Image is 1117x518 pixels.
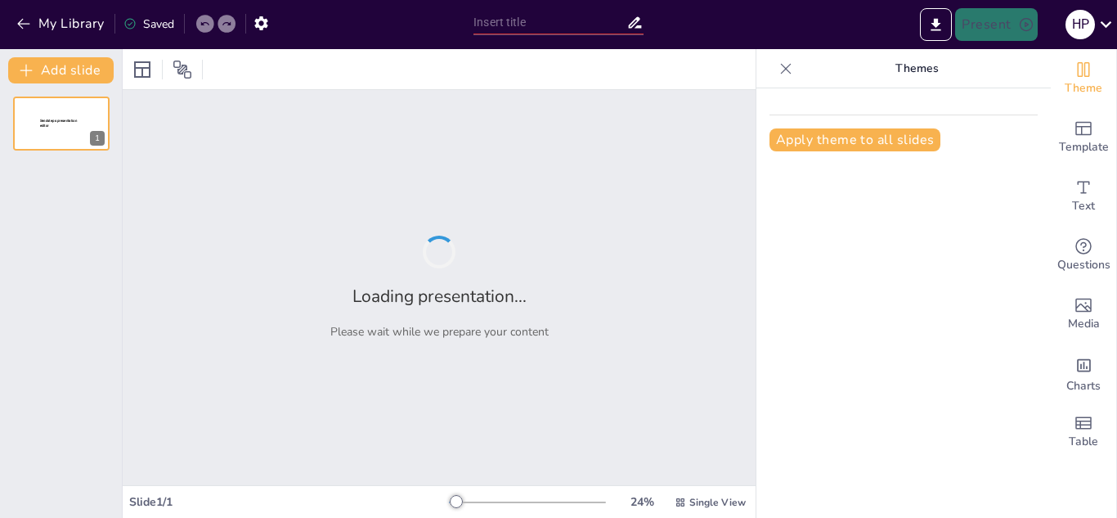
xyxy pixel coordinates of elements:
div: H p [1065,10,1095,39]
input: Insert title [473,11,626,34]
span: Single View [689,496,746,509]
button: Apply theme to all slides [769,128,940,151]
div: Add text boxes [1051,167,1116,226]
div: Get real-time input from your audience [1051,226,1116,285]
div: Layout [129,56,155,83]
div: 1 [90,131,105,146]
span: Theme [1065,79,1102,97]
div: 1 [13,97,110,151]
div: Add images, graphics, shapes or video [1051,285,1116,344]
p: Please wait while we prepare your content [330,324,549,340]
div: Add charts and graphs [1051,344,1116,403]
button: My Library [12,11,111,37]
div: Change the overall theme [1051,49,1116,108]
div: Slide 1 / 1 [129,494,449,510]
span: Sendsteps presentation editor [40,119,77,128]
button: Export to PowerPoint [920,8,952,41]
span: Table [1069,433,1098,451]
div: Add a table [1051,403,1116,462]
span: Media [1068,315,1100,333]
span: Position [173,60,192,79]
span: Questions [1057,256,1110,274]
button: Add slide [8,57,114,83]
h2: Loading presentation... [352,285,527,308]
button: H p [1065,8,1095,41]
span: Template [1059,138,1109,156]
span: Text [1072,197,1095,215]
div: Add ready made slides [1051,108,1116,167]
span: Charts [1066,377,1101,395]
p: Themes [799,49,1034,88]
div: 24 % [622,494,662,510]
div: Saved [123,16,174,32]
button: Present [955,8,1037,41]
